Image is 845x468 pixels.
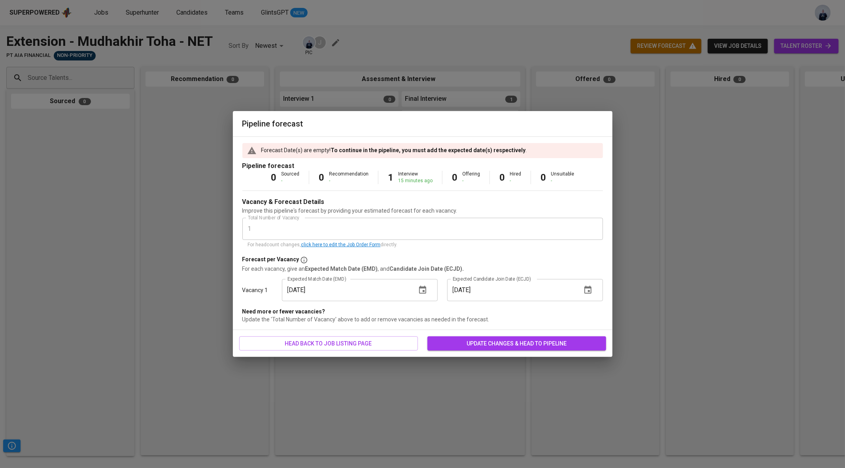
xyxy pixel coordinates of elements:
[551,177,574,184] div: -
[242,207,603,215] p: Improve this pipeline's forecast by providing your estimated forecast for each vacancy.
[242,286,268,294] p: Vacancy 1
[271,172,276,183] b: 0
[499,172,505,183] b: 0
[242,117,603,130] h6: Pipeline forecast
[398,171,433,184] div: Interview
[248,241,597,249] p: For headcount changes, directly.
[319,172,324,183] b: 0
[242,265,603,273] p: For each vacancy, give an , and
[398,177,433,184] div: 15 minutes ago
[452,172,457,183] b: 0
[281,177,299,184] div: -
[242,315,603,323] p: Update the 'Total Number of Vacancy' above to add or remove vacancies as needed in the forecast.
[246,339,412,349] span: head back to job listing page
[510,171,521,184] div: Hired
[281,171,299,184] div: Sourced
[427,336,606,351] button: update changes & head to pipeline
[541,172,546,183] b: 0
[510,177,521,184] div: -
[305,266,378,272] b: Expected Match Date (EMD)
[551,171,574,184] div: Unsuitable
[331,147,526,153] b: To continue in the pipeline, you must add the expected date(s) respectively
[329,177,369,184] div: -
[434,339,600,349] span: update changes & head to pipeline
[261,146,527,154] p: Forecast Date(s) are empty! .
[388,172,393,183] b: 1
[462,171,480,184] div: Offering
[462,177,480,184] div: -
[239,336,418,351] button: head back to job listing page
[242,197,325,207] p: Vacancy & Forecast Details
[329,171,369,184] div: Recommendation
[390,266,464,272] b: Candidate Join Date (ECJD).
[242,161,603,171] p: Pipeline forecast
[242,308,603,315] p: Need more or fewer vacancies?
[242,255,299,265] p: Forecast per Vacancy
[301,242,381,247] a: click here to edit the Job Order Form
